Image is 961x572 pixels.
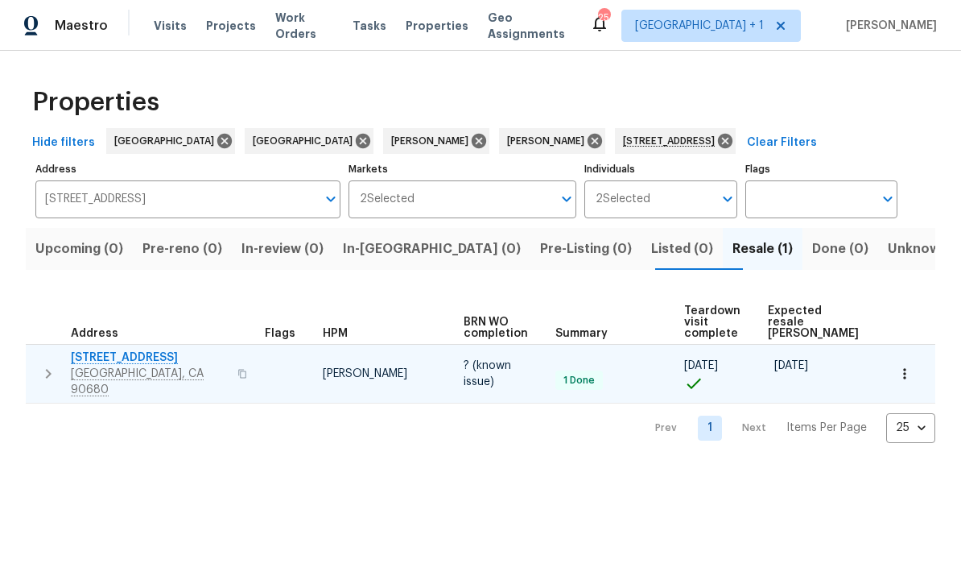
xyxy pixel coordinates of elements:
[698,416,722,441] a: Goto page 1
[114,133,221,149] span: [GEOGRAPHIC_DATA]
[323,368,407,379] span: [PERSON_NAME]
[557,374,601,388] span: 1 Done
[55,18,108,34] span: Maestro
[507,133,591,149] span: [PERSON_NAME]
[323,328,348,339] span: HPM
[241,238,324,260] span: In-review (0)
[106,128,235,154] div: [GEOGRAPHIC_DATA]
[745,164,897,174] label: Flags
[786,420,867,436] p: Items Per Page
[35,164,340,174] label: Address
[154,18,187,34] span: Visits
[651,238,713,260] span: Listed (0)
[812,238,868,260] span: Done (0)
[740,128,823,158] button: Clear Filters
[35,238,123,260] span: Upcoming (0)
[142,238,222,260] span: Pre-reno (0)
[640,413,935,443] nav: Pagination Navigation
[584,164,736,174] label: Individuals
[886,407,935,449] div: 25
[555,188,578,210] button: Open
[464,317,528,339] span: BRN WO completion
[464,360,511,388] span: ? (known issue)
[716,188,739,210] button: Open
[383,128,489,154] div: [PERSON_NAME]
[320,188,342,210] button: Open
[768,305,859,339] span: Expected resale [PERSON_NAME]
[876,188,899,210] button: Open
[353,20,386,31] span: Tasks
[499,128,605,154] div: [PERSON_NAME]
[349,164,577,174] label: Markets
[245,128,373,154] div: [GEOGRAPHIC_DATA]
[275,10,333,42] span: Work Orders
[732,238,793,260] span: Resale (1)
[747,133,817,153] span: Clear Filters
[71,328,118,339] span: Address
[360,193,415,206] span: 2 Selected
[774,360,808,371] span: [DATE]
[555,328,608,339] span: Summary
[596,193,650,206] span: 2 Selected
[265,328,295,339] span: Flags
[253,133,359,149] span: [GEOGRAPHIC_DATA]
[343,238,521,260] span: In-[GEOGRAPHIC_DATA] (0)
[684,360,718,371] span: [DATE]
[684,305,740,339] span: Teardown visit complete
[26,128,101,158] button: Hide filters
[488,10,571,42] span: Geo Assignments
[839,18,937,34] span: [PERSON_NAME]
[32,94,159,110] span: Properties
[391,133,475,149] span: [PERSON_NAME]
[635,18,764,34] span: [GEOGRAPHIC_DATA] + 1
[598,10,609,26] div: 25
[540,238,632,260] span: Pre-Listing (0)
[32,133,95,153] span: Hide filters
[615,128,736,154] div: [STREET_ADDRESS]
[206,18,256,34] span: Projects
[406,18,468,34] span: Properties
